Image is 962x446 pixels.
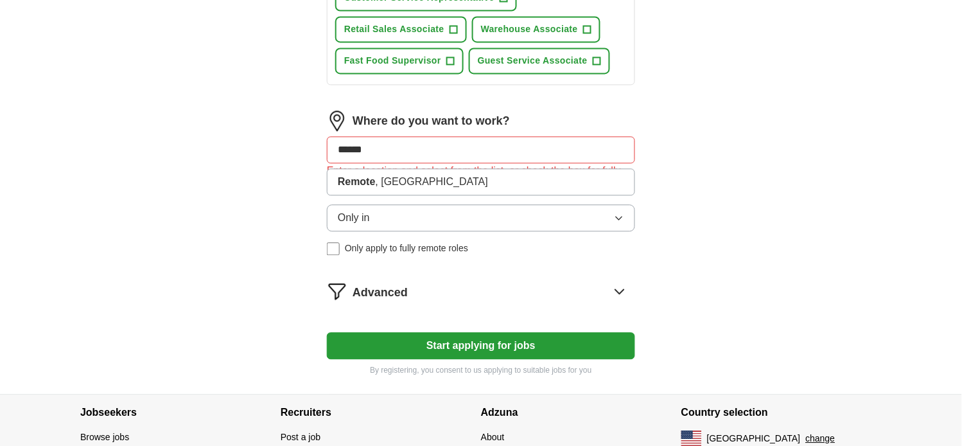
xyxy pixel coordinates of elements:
a: Browse jobs [80,432,129,442]
button: Start applying for jobs [327,332,635,359]
li: , [GEOGRAPHIC_DATA] [328,169,634,195]
img: location.png [327,111,347,131]
button: Fast Food Supervisor [335,48,464,74]
h4: Country selection [681,395,882,431]
img: US flag [681,431,702,446]
span: Warehouse Associate [481,22,578,36]
button: Guest Service Associate [469,48,610,74]
p: By registering, you consent to us applying to suitable jobs for you [327,364,635,376]
img: filter [327,281,347,301]
span: Advanced [353,284,408,301]
strong: Remote [338,176,376,187]
span: Only apply to fully remote roles [345,242,468,255]
button: Retail Sales Associate [335,16,467,42]
input: Only apply to fully remote roles [327,242,340,255]
span: Retail Sales Associate [344,22,444,36]
button: Only in [327,204,635,231]
a: About [481,432,505,442]
span: Guest Service Associate [478,54,588,67]
button: Warehouse Associate [472,16,600,42]
button: change [806,432,835,445]
span: Fast Food Supervisor [344,54,441,67]
span: [GEOGRAPHIC_DATA] [707,432,801,445]
label: Where do you want to work? [353,112,510,130]
span: Only in [338,210,370,226]
a: Post a job [281,432,320,442]
div: Enter a location and select from the list, or check the box for fully remote roles [327,163,635,194]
